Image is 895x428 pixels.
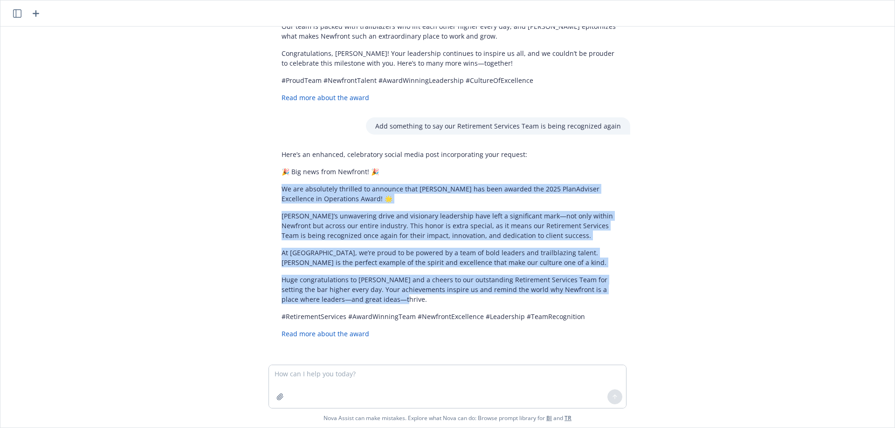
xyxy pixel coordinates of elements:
p: Congratulations, [PERSON_NAME]! Your leadership continues to inspire us all, and we couldn’t be p... [282,48,621,68]
a: TR [565,414,571,422]
p: 🎉 Big news from Newfront! 🎉 [282,167,621,177]
p: Add something to say our Retirement Services Team is being recognized again [375,121,621,131]
span: Nova Assist can make mistakes. Explore what Nova can do: Browse prompt library for and [324,408,571,428]
p: At [GEOGRAPHIC_DATA], we’re proud to be powered by a team of bold leaders and trailblazing talent... [282,248,621,267]
a: Read more about the award [282,329,369,338]
p: Our team is packed with trailblazers who lift each other higher every day, and [PERSON_NAME] epit... [282,21,621,41]
p: #RetirementServices #AwardWinningTeam #NewfrontExcellence #Leadership #TeamRecognition [282,312,621,321]
p: We are absolutely thrilled to announce that [PERSON_NAME] has been awarded the 2025 PlanAdviser E... [282,184,621,204]
p: Huge congratulations to [PERSON_NAME] and a cheers to our outstanding Retirement Services Team fo... [282,275,621,304]
p: Here’s an enhanced, celebratory social media post incorporating your request: [282,149,621,159]
p: #ProudTeam #NewfrontTalent #AwardWinningLeadership #CultureOfExcellence [282,75,621,85]
p: [PERSON_NAME]’s unwavering drive and visionary leadership have left a significant mark—not only w... [282,211,621,240]
a: Read more about the award [282,93,369,102]
a: BI [546,414,552,422]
